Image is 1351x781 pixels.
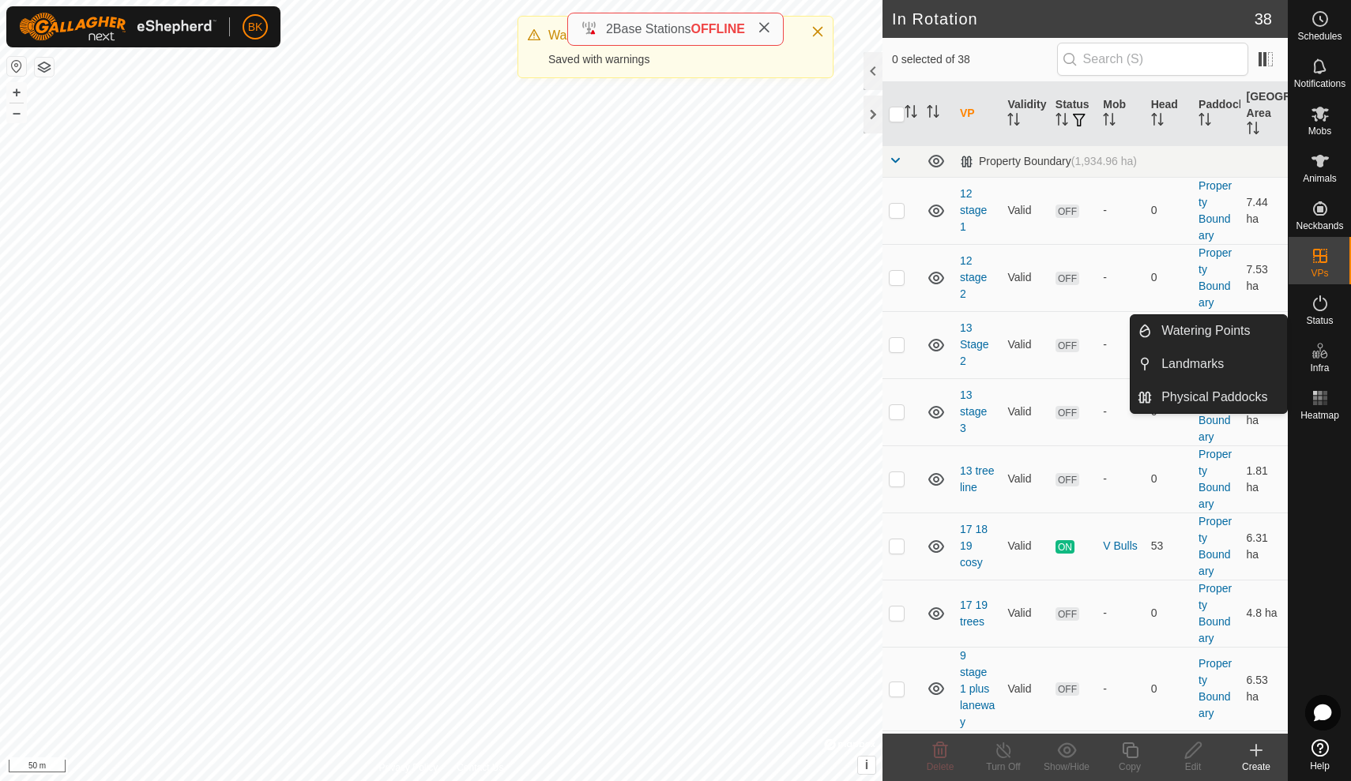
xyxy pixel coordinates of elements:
span: OFF [1056,406,1079,419]
a: Property Boundary [1199,246,1232,309]
td: 0 [1145,580,1192,647]
td: 4.8 ha [1240,580,1288,647]
div: Property Boundary [960,155,1137,168]
a: 12 stage 1 [960,187,987,233]
td: 6.53 ha [1240,647,1288,730]
td: 0 [1145,244,1192,311]
span: Status [1306,316,1333,325]
td: Valid [1001,177,1048,244]
span: (1,934.96 ha) [1071,155,1137,167]
span: Landmarks [1161,355,1224,374]
span: OFF [1056,607,1079,621]
th: [GEOGRAPHIC_DATA] Area [1240,82,1288,146]
span: 2 [606,22,613,36]
td: 0 [1145,647,1192,730]
p-sorticon: Activate to sort [1199,115,1211,128]
button: Close [807,21,829,43]
img: Gallagher Logo [19,13,216,41]
div: - [1103,605,1138,621]
a: Property Boundary [1199,448,1232,510]
div: - [1103,336,1138,353]
span: Infra [1310,363,1329,373]
button: Reset Map [7,57,26,76]
td: Valid [1001,647,1048,730]
span: OFF [1056,682,1079,696]
a: 13 tree line [960,464,995,494]
input: Search (S) [1057,43,1248,76]
div: - [1103,681,1138,697]
span: OFFLINE [691,22,745,36]
span: BK [248,19,263,36]
a: Physical Paddocks [1152,381,1287,413]
th: Paddock [1192,82,1240,146]
td: Valid [1001,513,1048,580]
span: Animals [1303,174,1337,183]
td: 0 [1145,445,1192,513]
a: Help [1289,733,1351,777]
p-sorticon: Activate to sort [1103,115,1116,128]
p-sorticon: Activate to sort [927,107,939,120]
div: Edit [1161,760,1225,774]
td: 6.31 ha [1240,513,1288,580]
span: OFF [1056,339,1079,352]
li: Landmarks [1131,348,1287,380]
a: Property Boundary [1199,381,1232,443]
td: Valid [1001,580,1048,647]
span: 0 selected of 38 [892,51,1057,68]
a: 13 stage 3 [960,389,987,434]
span: OFF [1056,473,1079,486]
button: – [7,103,26,122]
span: Notifications [1294,79,1345,88]
div: Show/Hide [1035,760,1098,774]
div: Warning [548,26,795,45]
span: Watering Points [1161,321,1250,340]
div: V Bulls [1103,538,1138,554]
button: Map Layers [35,58,54,77]
button: i [858,757,875,774]
a: Property Boundary [1199,657,1232,719]
a: 9 stage 1 plus laneway [960,649,995,728]
span: OFF [1056,272,1079,285]
li: Watering Points [1131,315,1287,347]
button: + [7,83,26,102]
a: Property Boundary [1199,314,1232,376]
p-sorticon: Activate to sort [1056,115,1068,128]
span: 38 [1255,7,1272,31]
td: 4.56 ha [1240,311,1288,378]
div: - [1103,269,1138,286]
a: 13 Stage 2 [960,321,989,367]
div: Turn Off [972,760,1035,774]
td: 53 [1145,513,1192,580]
span: Heatmap [1300,411,1339,420]
a: Watering Points [1152,315,1287,347]
td: 7.53 ha [1240,244,1288,311]
span: Physical Paddocks [1161,388,1267,407]
div: - [1103,202,1138,219]
span: i [865,758,868,772]
th: Mob [1097,82,1144,146]
a: 12 stage 2 [960,254,987,300]
a: Contact Us [457,760,503,775]
span: OFF [1056,205,1079,218]
td: 0 [1145,177,1192,244]
a: Property Boundary [1199,515,1232,577]
p-sorticon: Activate to sort [1007,115,1020,128]
th: Status [1049,82,1097,146]
a: Privacy Policy [378,760,438,775]
th: Validity [1001,82,1048,146]
th: VP [954,82,1001,146]
p-sorticon: Activate to sort [1151,115,1164,128]
div: Create [1225,760,1288,774]
div: - [1103,404,1138,420]
span: Mobs [1308,126,1331,136]
div: Copy [1098,760,1161,774]
a: Landmarks [1152,348,1287,380]
td: 1.81 ha [1240,445,1288,513]
a: Property Boundary [1199,179,1232,242]
span: Delete [927,761,954,772]
td: Valid [1001,445,1048,513]
span: Help [1310,761,1330,771]
span: Schedules [1297,32,1342,41]
span: Base Stations [613,22,691,36]
td: 7.44 ha [1240,177,1288,244]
